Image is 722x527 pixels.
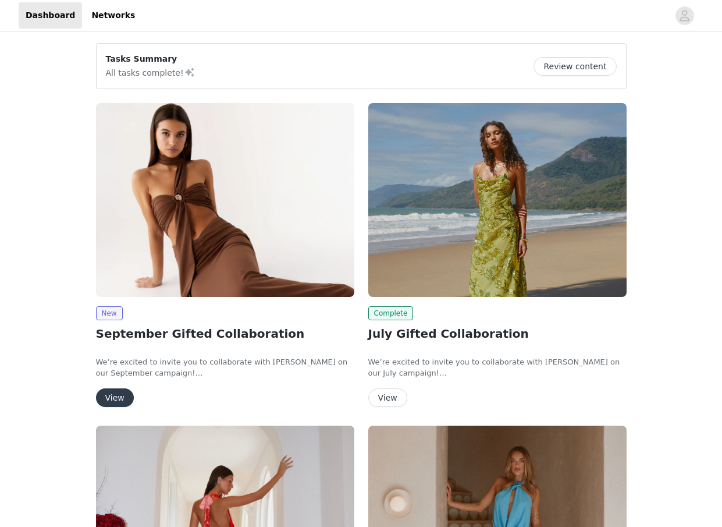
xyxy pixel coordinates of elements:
[96,388,134,407] button: View
[19,2,82,29] a: Dashboard
[368,103,627,297] img: Peppermayo USA
[84,2,142,29] a: Networks
[368,325,627,342] h2: July Gifted Collaboration
[96,325,354,342] h2: September Gifted Collaboration
[534,57,616,76] button: Review content
[368,388,407,407] button: View
[96,394,134,402] a: View
[106,65,195,79] p: All tasks complete!
[368,306,414,320] span: Complete
[679,6,690,25] div: avatar
[368,394,407,402] a: View
[96,103,354,297] img: Peppermayo USA
[106,53,195,65] p: Tasks Summary
[96,306,123,320] span: New
[96,356,354,379] p: We’re excited to invite you to collaborate with [PERSON_NAME] on our September campaign!
[368,356,627,379] p: We’re excited to invite you to collaborate with [PERSON_NAME] on our July campaign!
